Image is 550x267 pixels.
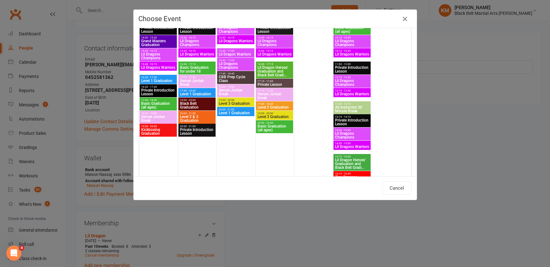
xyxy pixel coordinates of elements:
[141,36,176,39] span: 14:30 - 15:30
[257,103,292,105] span: 17:45 - 18:45
[6,246,21,261] iframe: Intercom live chat
[218,75,253,83] span: CBB Prep Cycle Class
[139,15,412,23] h4: Choose Event
[180,92,214,96] span: Level 1 Graduation
[218,52,253,56] span: Lil Dragon Warriors
[335,79,369,86] span: Lil Dragons Champions
[335,129,369,132] span: 14:30 - 15:00
[141,66,176,69] span: Lil Dragons Warriors
[218,102,253,105] span: Level 3 Graduaiton
[218,26,253,33] span: Lil Dragons Champions
[180,125,214,128] span: 20:00 - 21:00
[141,102,176,109] span: Basic Graduation (all ages)
[141,50,176,52] span: 15:45 - 16:15
[335,116,369,118] span: 13:15 - 14:15
[257,83,292,86] span: Private Lesson
[19,246,24,251] span: 4
[218,99,253,102] span: 19:00 - 20:00
[257,50,292,52] span: 15:45 - 16:15
[335,52,369,56] span: Lil Dragons Warriors
[335,103,369,105] span: 12:45 - 13:15
[335,63,369,66] span: 11:00 - 12:00
[257,80,292,83] span: 17:15 - 17:45
[141,26,176,33] span: Private Introduction Lesson
[335,92,369,96] span: Lil Dragons Warriors
[141,112,176,115] span: 18:30 - 19:00
[218,62,253,69] span: Lil Dragons Champions
[180,39,214,47] span: Lil Dragons Champions
[180,36,214,39] span: 15:45 - 16:15
[257,26,292,33] span: Private Introduction Lesson
[218,36,253,39] span: 15:45 - 16:15
[335,66,369,73] span: Private Introduction Lesson
[141,88,176,96] span: Private Introduction Lesson
[257,66,292,77] span: Lil Dragon Heroes' Graduation and Black Belt Gradi...
[141,128,176,135] span: Kickboxing Graduation
[180,76,214,79] span: 17:15 - 17:45
[257,36,292,39] span: 15:45 - 16:15
[141,39,176,47] span: Grand Masters Graduation
[180,26,214,33] span: Private Introduction Lesson
[180,112,214,115] span: 20:00 - 21:00
[257,105,292,109] span: Level 2 Graduation
[335,39,369,47] span: Lil Dragons Champions
[141,125,176,128] span: 19:00 - 20:00
[218,111,253,115] span: Level 1 Graduation
[335,105,369,113] span: All Instructor 30 Minute Break
[335,172,369,175] span: 16:15 - 16:45
[141,115,176,122] span: Sensei Jordan Break
[218,108,253,111] span: 20:00 - 21:00
[141,63,176,66] span: 15:45 - 16:15
[218,88,253,96] span: Sensei Jordan Break
[335,89,369,92] span: 12:15 - 12:45
[180,63,214,66] span: 16:30 - 17:15
[335,142,369,145] span: 14:30 - 15:00
[335,50,369,52] span: 10:15 - 10:45
[335,132,369,139] span: Lil Dragons Champions
[180,115,214,122] span: Level 2 & 3 Graduation
[141,99,176,102] span: 17:45 - 18:30
[218,39,253,43] span: Lil Dragons Warriors
[335,26,369,33] span: Basic Graduation (all ages)
[180,79,214,86] span: Sensei Jordan Break
[257,39,292,47] span: Lil Dragons Champions
[218,50,253,52] span: 16:30 - 17:00
[257,122,292,124] span: 20:00 - 20:45
[218,59,253,62] span: 16:30 - 17:00
[257,124,292,132] span: Basic Graduation (all ages)
[141,76,176,79] span: 16:30 - 17:30
[180,99,214,102] span: 19:00 - 20:00
[218,86,253,88] span: 18:30 - 19:00
[335,175,369,179] span: Tiny Dragons
[180,128,214,135] span: Private Introduction Lesson
[257,89,292,92] span: 17:15 - 17:45
[180,50,214,52] span: 15:45 - 16:15
[335,145,369,149] span: Lil Dragons Warriors
[180,89,214,92] span: 17:45 - 18:45
[180,66,214,73] span: Basic Graduation for under 18
[257,52,292,56] span: Lil Dragons Warriors
[257,63,292,66] span: 16:30 - 17:15
[335,76,369,79] span: 12:15 - 12:45
[335,158,369,169] span: Lil Dragon Heroes' Graduation and Black Belt Gradi...
[257,115,292,119] span: Level 3 Graduation
[335,118,369,126] span: Private Introduction Lesson
[180,52,214,56] span: Lil Dragons Warriors
[400,14,410,24] button: Close
[335,155,369,158] span: 15:15 - 16:00
[141,52,176,60] span: Lil Dragons Champions
[257,92,292,100] span: Sensei Jordan Break
[335,36,369,39] span: 10:15 - 10:45
[141,86,176,88] span: 16:30 - 17:30
[180,102,214,109] span: Black Belt Graduation
[257,112,292,115] span: 19:00 - 20:00
[218,72,253,75] span: 17:45 - 18:45
[141,79,176,83] span: Level 1 Graduation
[383,181,412,195] button: Cancel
